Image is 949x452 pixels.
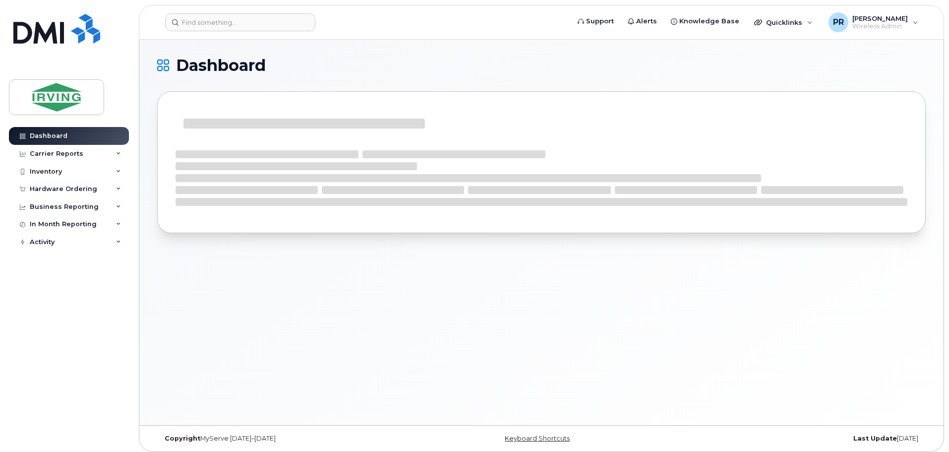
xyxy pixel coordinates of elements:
span: Dashboard [176,58,266,73]
div: MyServe [DATE]–[DATE] [157,435,414,443]
a: Keyboard Shortcuts [505,435,570,442]
div: [DATE] [669,435,926,443]
strong: Copyright [165,435,200,442]
strong: Last Update [853,435,897,442]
